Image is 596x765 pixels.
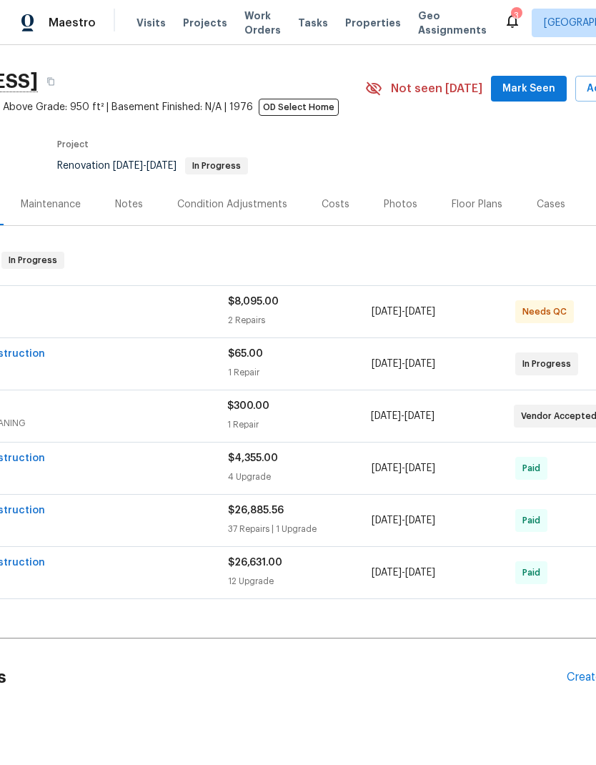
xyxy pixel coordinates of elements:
span: Paid [522,566,546,580]
span: $8,095.00 [228,297,279,307]
div: Floor Plans [452,197,502,212]
span: $4,355.00 [228,453,278,463]
div: Cases [537,197,565,212]
button: Copy Address [38,69,64,94]
span: Visits [136,16,166,30]
span: $65.00 [228,349,263,359]
span: - [113,161,177,171]
span: Work Orders [244,9,281,37]
div: Maintenance [21,197,81,212]
span: [DATE] [404,411,434,421]
span: [DATE] [372,568,402,578]
span: [DATE] [405,463,435,473]
span: - [372,357,435,371]
span: Properties [345,16,401,30]
span: In Progress [3,253,63,267]
span: [DATE] [372,515,402,525]
div: 1 Repair [227,418,370,432]
span: Renovation [57,161,248,171]
span: [DATE] [372,307,402,317]
div: 4 Upgrade [228,470,372,484]
span: [DATE] [405,515,435,525]
span: [DATE] [146,161,177,171]
div: Condition Adjustments [177,197,287,212]
span: OD Select Home [259,99,339,116]
span: [DATE] [372,359,402,369]
span: Paid [522,513,546,528]
span: - [371,409,434,423]
span: - [372,566,435,580]
span: $300.00 [227,401,269,411]
span: Needs QC [522,305,572,319]
span: Geo Assignments [418,9,487,37]
span: Projects [183,16,227,30]
span: [DATE] [372,463,402,473]
span: In Progress [187,162,247,170]
div: Photos [384,197,417,212]
div: 2 Repairs [228,313,372,327]
div: 12 Upgrade [228,574,372,588]
span: Paid [522,461,546,475]
span: Maestro [49,16,96,30]
span: Not seen [DATE] [391,82,482,96]
div: 3 [511,9,521,23]
span: - [372,305,435,319]
span: [DATE] [113,161,143,171]
div: Costs [322,197,349,212]
span: Project [57,140,89,149]
span: - [372,513,435,528]
span: [DATE] [405,568,435,578]
span: In Progress [522,357,577,371]
span: [DATE] [405,307,435,317]
span: $26,631.00 [228,558,282,568]
div: 1 Repair [228,365,372,380]
span: [DATE] [371,411,401,421]
button: Mark Seen [491,76,567,102]
span: - [372,461,435,475]
span: Mark Seen [502,80,555,98]
span: Tasks [298,18,328,28]
div: Notes [115,197,143,212]
span: $26,885.56 [228,505,284,515]
div: 37 Repairs | 1 Upgrade [228,522,372,536]
span: [DATE] [405,359,435,369]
